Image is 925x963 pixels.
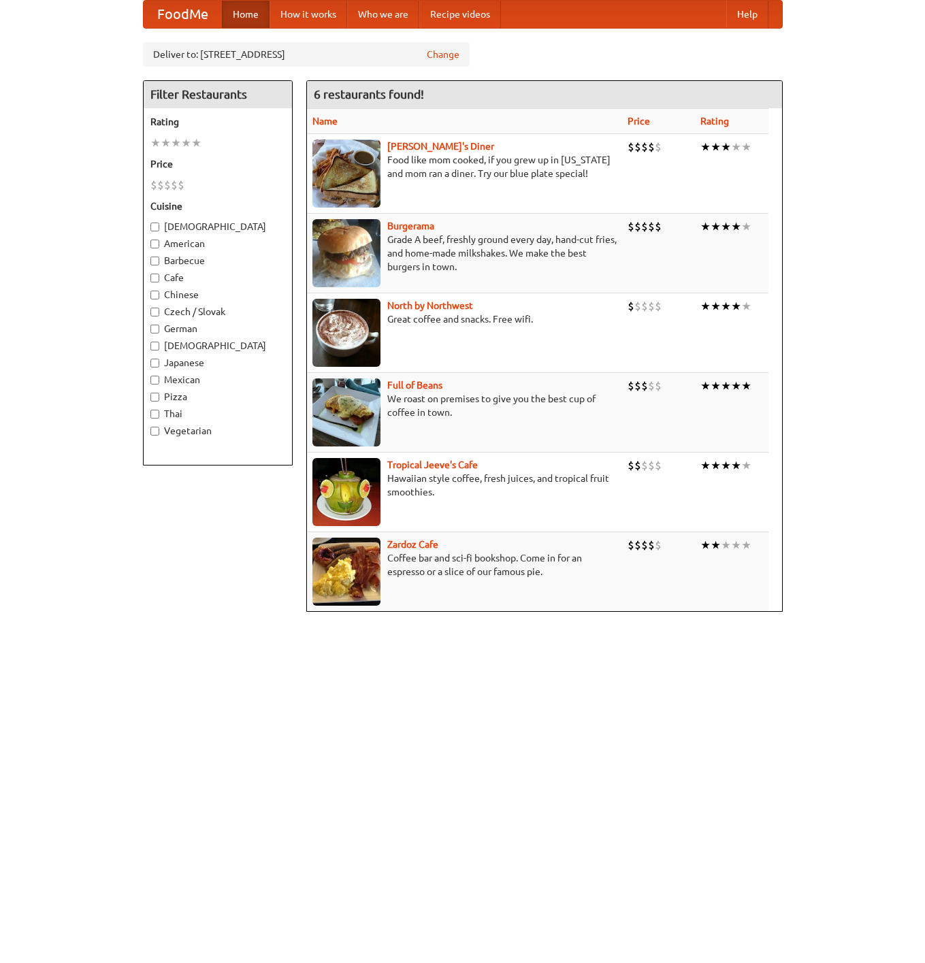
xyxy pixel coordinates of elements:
[181,135,191,150] li: ★
[721,538,731,553] li: ★
[655,219,662,234] li: $
[721,219,731,234] li: ★
[312,378,380,446] img: beans.jpg
[648,140,655,154] li: $
[312,458,380,526] img: jeeves.jpg
[731,219,741,234] li: ★
[700,378,711,393] li: ★
[150,220,285,233] label: [DEMOGRAPHIC_DATA]
[150,257,159,265] input: Barbecue
[143,42,470,67] div: Deliver to: [STREET_ADDRESS]
[731,538,741,553] li: ★
[741,219,751,234] li: ★
[641,219,648,234] li: $
[150,223,159,231] input: [DEMOGRAPHIC_DATA]
[648,378,655,393] li: $
[634,299,641,314] li: $
[641,140,648,154] li: $
[628,140,634,154] li: $
[312,233,617,274] p: Grade A beef, freshly ground every day, hand-cut fries, and home-made milkshakes. We make the bes...
[387,300,473,311] a: North by Northwest
[711,538,721,553] li: ★
[700,458,711,473] li: ★
[711,378,721,393] li: ★
[312,392,617,419] p: We roast on premises to give you the best cup of coffee in town.
[150,199,285,213] h5: Cuisine
[628,538,634,553] li: $
[628,458,634,473] li: $
[741,140,751,154] li: ★
[312,299,380,367] img: north.jpg
[741,378,751,393] li: ★
[312,312,617,326] p: Great coffee and snacks. Free wifi.
[648,538,655,553] li: $
[312,153,617,180] p: Food like mom cooked, if you grew up in [US_STATE] and mom ran a diner. Try our blue plate special!
[721,140,731,154] li: ★
[164,178,171,193] li: $
[150,390,285,404] label: Pizza
[150,339,285,353] label: [DEMOGRAPHIC_DATA]
[628,116,650,127] a: Price
[387,221,434,231] b: Burgerama
[655,378,662,393] li: $
[144,81,292,108] h4: Filter Restaurants
[150,325,159,333] input: German
[628,219,634,234] li: $
[741,458,751,473] li: ★
[150,254,285,267] label: Barbecue
[741,538,751,553] li: ★
[171,178,178,193] li: $
[634,219,641,234] li: $
[655,140,662,154] li: $
[655,458,662,473] li: $
[312,219,380,287] img: burgerama.jpg
[721,299,731,314] li: ★
[628,378,634,393] li: $
[150,342,159,350] input: [DEMOGRAPHIC_DATA]
[387,459,478,470] a: Tropical Jeeve's Cafe
[634,140,641,154] li: $
[150,393,159,402] input: Pizza
[648,458,655,473] li: $
[648,219,655,234] li: $
[387,380,442,391] a: Full of Beans
[655,299,662,314] li: $
[314,88,424,101] ng-pluralize: 6 restaurants found!
[700,219,711,234] li: ★
[634,538,641,553] li: $
[700,140,711,154] li: ★
[150,178,157,193] li: $
[634,378,641,393] li: $
[150,240,159,248] input: American
[150,308,159,316] input: Czech / Slovak
[731,458,741,473] li: ★
[150,322,285,336] label: German
[150,135,161,150] li: ★
[347,1,419,28] a: Who we are
[178,178,184,193] li: $
[711,219,721,234] li: ★
[150,410,159,419] input: Thai
[161,135,171,150] li: ★
[312,538,380,606] img: zardoz.jpg
[312,140,380,208] img: sallys.jpg
[711,299,721,314] li: ★
[634,458,641,473] li: $
[150,237,285,250] label: American
[700,538,711,553] li: ★
[150,407,285,421] label: Thai
[700,299,711,314] li: ★
[641,538,648,553] li: $
[150,271,285,284] label: Cafe
[641,458,648,473] li: $
[427,48,459,61] a: Change
[387,141,494,152] b: [PERSON_NAME]'s Diner
[150,356,285,370] label: Japanese
[150,288,285,301] label: Chinese
[726,1,768,28] a: Help
[171,135,181,150] li: ★
[641,299,648,314] li: $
